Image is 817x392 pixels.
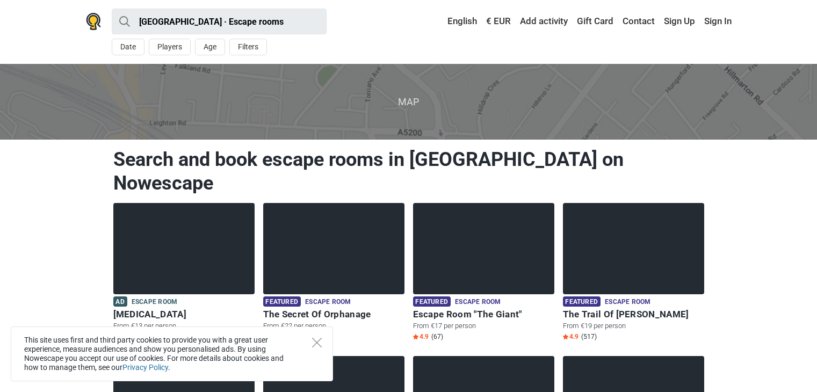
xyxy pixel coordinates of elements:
a: € EUR [483,12,514,31]
span: Featured [413,296,451,307]
a: Paranoia Ad Escape room [MEDICAL_DATA] From €13 per person [113,203,255,333]
a: English [437,12,480,31]
button: Close [312,338,322,347]
div: This site uses first and third party cookies to provide you with a great user experience, measure... [11,326,333,381]
a: Add activity [517,12,570,31]
button: Players [149,39,191,55]
span: 4.9 [563,332,579,341]
a: Escape Room "The Giant" Featured Escape room Escape Room "The Giant" From €17 per person Star4.9 ... [413,203,554,343]
a: The Secret Of Orphanage Featured Escape room The Secret Of Orphanage From €22 per person Star4.9 ... [263,203,404,343]
span: Escape room [455,296,501,308]
h6: The Trail Of [PERSON_NAME] [563,309,704,320]
span: Featured [263,296,301,307]
img: The Secret Of Orphanage [263,203,404,294]
p: From €19 per person [563,321,704,331]
a: Sign In [702,12,732,31]
img: Nowescape logo [86,13,101,30]
img: Paranoia [113,203,255,294]
img: The Trail Of Alice [563,203,704,294]
a: Contact [620,12,657,31]
span: Ad [113,296,127,307]
span: Featured [563,296,601,307]
h6: Escape Room "The Giant" [413,309,554,320]
img: Escape Room "The Giant" [413,203,554,294]
input: try “London” [112,9,327,34]
h1: Search and book escape rooms in [GEOGRAPHIC_DATA] on Nowescape [113,148,704,195]
span: Escape room [305,296,351,308]
a: Privacy Policy [122,363,168,372]
h6: The Secret Of Orphanage [263,309,404,320]
a: Gift Card [574,12,616,31]
span: (517) [581,332,597,341]
span: Escape room [605,296,650,308]
span: Escape room [132,296,177,308]
p: From €22 per person [263,321,404,331]
button: Age [195,39,225,55]
h6: [MEDICAL_DATA] [113,309,255,320]
a: Sign Up [661,12,698,31]
img: Star [413,334,418,339]
p: From €17 per person [413,321,554,331]
span: 4.9 [413,332,429,341]
button: Filters [229,39,267,55]
span: (67) [431,332,443,341]
img: English [440,18,447,25]
a: The Trail Of Alice Featured Escape room The Trail Of [PERSON_NAME] From €19 per person Star4.9 (517) [563,203,704,343]
p: From €13 per person [113,321,255,331]
img: Star [563,334,568,339]
button: Date [112,39,144,55]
